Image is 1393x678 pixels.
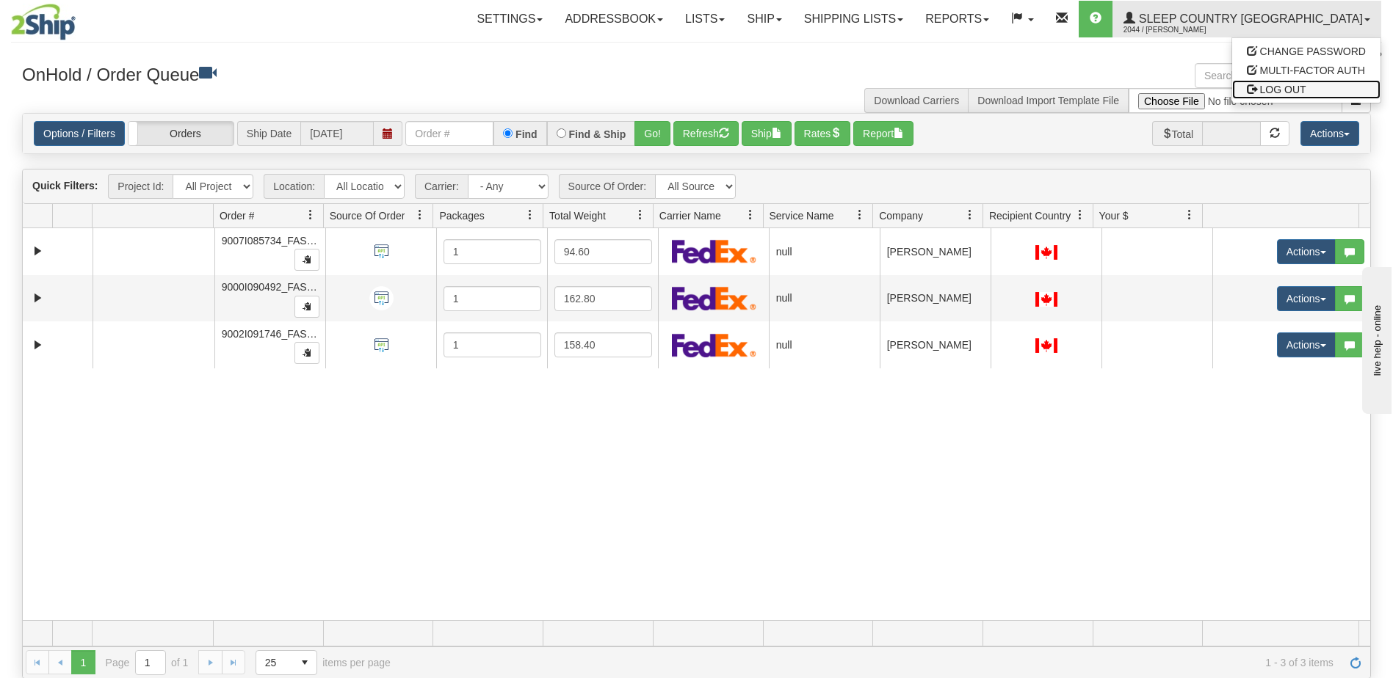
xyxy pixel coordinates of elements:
[222,281,321,293] span: 9000I090492_FASUS
[1277,239,1336,264] button: Actions
[1260,65,1365,76] span: MULTI-FACTOR AUTH
[880,321,991,368] td: [PERSON_NAME]
[1277,286,1336,311] button: Actions
[222,235,321,247] span: 9007I085734_FASUS
[518,203,543,227] a: Packages filter column settings
[1112,1,1381,37] a: Sleep Country [GEOGRAPHIC_DATA] 2044 / [PERSON_NAME]
[672,239,756,263] img: FedEx Express®
[793,1,914,37] a: Shipping lists
[569,129,626,139] label: Find & Ship
[847,203,872,227] a: Service Name filter column settings
[1099,208,1129,223] span: Your $
[265,655,284,670] span: 25
[220,208,254,223] span: Order #
[29,242,47,260] a: Expand
[23,169,1370,204] div: grid toolbar
[411,657,1334,668] span: 1 - 3 of 3 items
[415,174,468,199] span: Carrier:
[11,12,136,23] div: live help - online
[34,121,125,146] a: Options / Filters
[1035,292,1057,307] img: CA
[298,203,323,227] a: Order # filter column settings
[989,208,1071,223] span: Recipient Country
[674,1,736,37] a: Lists
[369,286,394,310] img: API
[559,174,656,199] span: Source Of Order:
[1300,121,1359,146] button: Actions
[29,336,47,354] a: Expand
[408,203,433,227] a: Source Of Order filter column settings
[659,208,721,223] span: Carrier Name
[769,228,880,275] td: null
[108,174,173,199] span: Project Id:
[853,121,913,146] button: Report
[1232,80,1381,99] a: LOG OUT
[369,333,394,357] img: API
[1177,203,1202,227] a: Your $ filter column settings
[256,650,317,675] span: Page sizes drop down
[129,122,234,145] label: Orders
[294,296,319,318] button: Copy to clipboard
[1260,45,1366,57] span: CHANGE PASSWORD
[1135,12,1363,25] span: Sleep Country [GEOGRAPHIC_DATA]
[1359,264,1392,414] iframe: chat widget
[1277,332,1336,357] button: Actions
[22,63,686,84] h3: OnHold / Order Queue
[256,650,391,675] span: items per page
[628,203,653,227] a: Total Weight filter column settings
[977,95,1119,106] a: Download Import Template File
[554,1,674,37] a: Addressbook
[958,203,983,227] a: Company filter column settings
[769,275,880,322] td: null
[1035,338,1057,353] img: CA
[795,121,851,146] button: Rates
[1124,23,1234,37] span: 2044 / [PERSON_NAME]
[32,178,98,193] label: Quick Filters:
[11,4,76,40] img: logo2044.jpg
[1195,63,1342,88] input: Search
[1068,203,1093,227] a: Recipient Country filter column settings
[264,174,324,199] span: Location:
[914,1,1000,37] a: Reports
[742,121,792,146] button: Ship
[738,203,763,227] a: Carrier Name filter column settings
[515,129,538,139] label: Find
[879,208,923,223] span: Company
[293,651,316,674] span: select
[1035,245,1057,260] img: CA
[405,121,493,146] input: Order #
[1260,84,1306,95] span: LOG OUT
[549,208,606,223] span: Total Weight
[770,208,834,223] span: Service Name
[294,342,319,364] button: Copy to clipboard
[874,95,959,106] a: Download Carriers
[1232,42,1381,61] a: CHANGE PASSWORD
[222,328,321,340] span: 9002I091746_FASUS
[1232,61,1381,80] a: MULTI-FACTOR AUTH
[736,1,792,37] a: Ship
[1344,650,1367,674] a: Refresh
[369,239,394,263] img: API
[880,275,991,322] td: [PERSON_NAME]
[330,208,405,223] span: Source Of Order
[1129,88,1342,113] input: Import
[673,121,739,146] button: Refresh
[106,650,189,675] span: Page of 1
[1152,121,1203,146] span: Total
[439,208,484,223] span: Packages
[880,228,991,275] td: [PERSON_NAME]
[294,249,319,271] button: Copy to clipboard
[29,289,47,307] a: Expand
[466,1,554,37] a: Settings
[634,121,670,146] button: Go!
[136,651,165,674] input: Page 1
[672,286,756,310] img: FedEx Express®
[769,321,880,368] td: null
[672,333,756,357] img: FedEx Express®
[71,650,95,674] span: Page 1
[11,50,1382,62] div: Support: 1 - 855 - 55 - 2SHIP
[237,121,300,146] span: Ship Date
